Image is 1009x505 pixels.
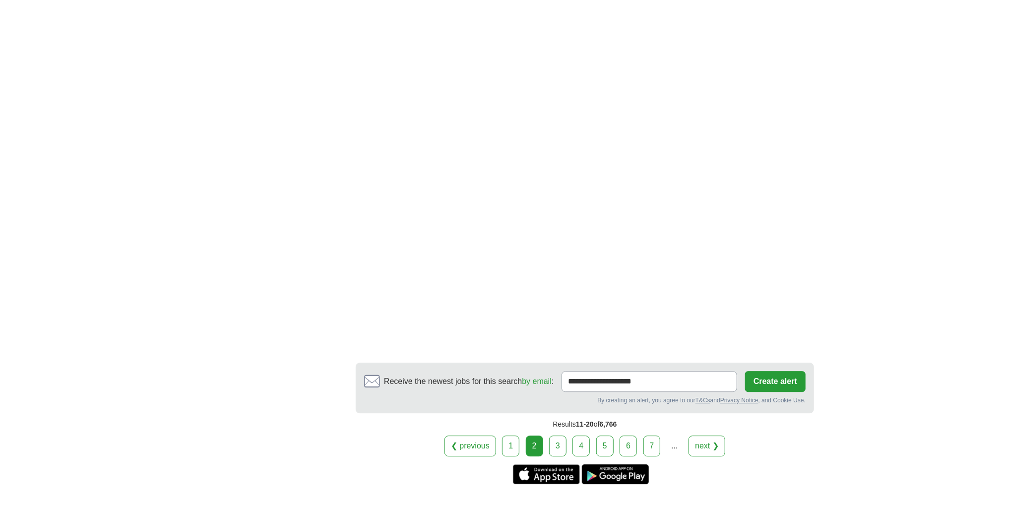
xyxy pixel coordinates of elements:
[689,436,725,456] a: next ❯
[720,397,758,404] a: Privacy Notice
[695,397,710,404] a: T&Cs
[522,377,552,385] a: by email
[549,436,567,456] a: 3
[364,396,806,405] div: By creating an alert, you agree to our and , and Cookie Use.
[502,436,519,456] a: 1
[643,436,661,456] a: 7
[582,464,649,484] a: Get the Android app
[444,436,496,456] a: ❮ previous
[384,376,554,387] span: Receive the newest jobs for this search :
[620,436,637,456] a: 6
[596,436,614,456] a: 5
[356,413,814,436] div: Results of
[526,436,543,456] div: 2
[513,464,580,484] a: Get the iPhone app
[665,436,685,456] div: ...
[572,436,590,456] a: 4
[576,420,594,428] span: 11-20
[745,371,806,392] button: Create alert
[600,420,617,428] span: 6,766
